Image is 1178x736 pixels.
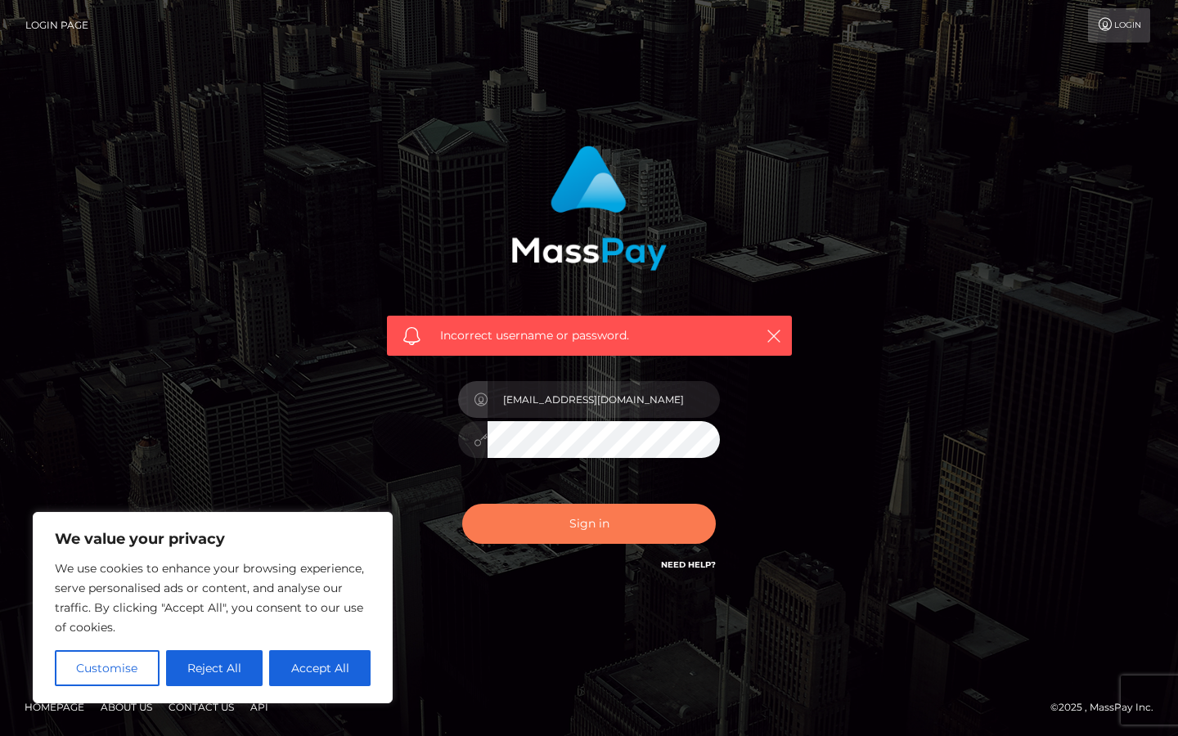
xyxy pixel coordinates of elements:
[488,381,720,418] input: Username...
[55,529,371,549] p: We value your privacy
[33,512,393,703] div: We value your privacy
[440,327,739,344] span: Incorrect username or password.
[511,146,667,271] img: MassPay Login
[94,694,159,720] a: About Us
[18,694,91,720] a: Homepage
[1050,698,1166,716] div: © 2025 , MassPay Inc.
[166,650,263,686] button: Reject All
[25,8,88,43] a: Login Page
[462,504,716,544] button: Sign in
[661,559,716,570] a: Need Help?
[244,694,275,720] a: API
[55,559,371,637] p: We use cookies to enhance your browsing experience, serve personalised ads or content, and analys...
[162,694,241,720] a: Contact Us
[55,650,160,686] button: Customise
[269,650,371,686] button: Accept All
[1088,8,1150,43] a: Login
